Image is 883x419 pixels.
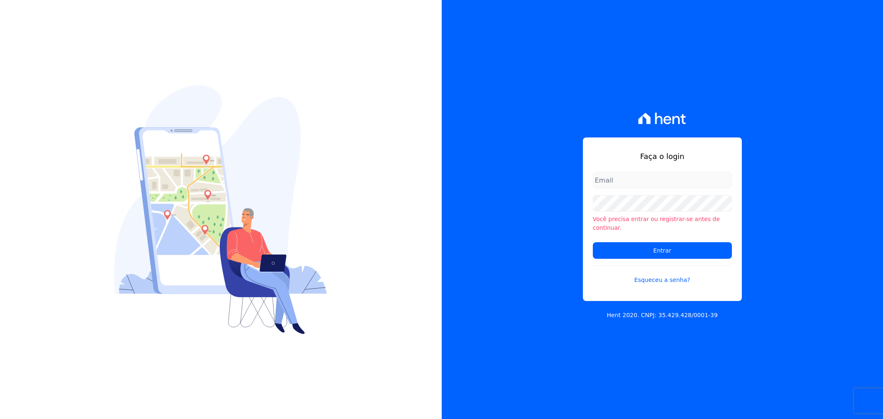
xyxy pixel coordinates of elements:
[593,242,732,259] input: Entrar
[593,172,732,188] input: Email
[593,265,732,284] a: Esqueceu a senha?
[114,85,327,334] img: Login
[593,151,732,162] h1: Faça o login
[607,311,718,320] p: Hent 2020. CNPJ: 35.429.428/0001-39
[593,215,732,232] li: Você precisa entrar ou registrar-se antes de continuar.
